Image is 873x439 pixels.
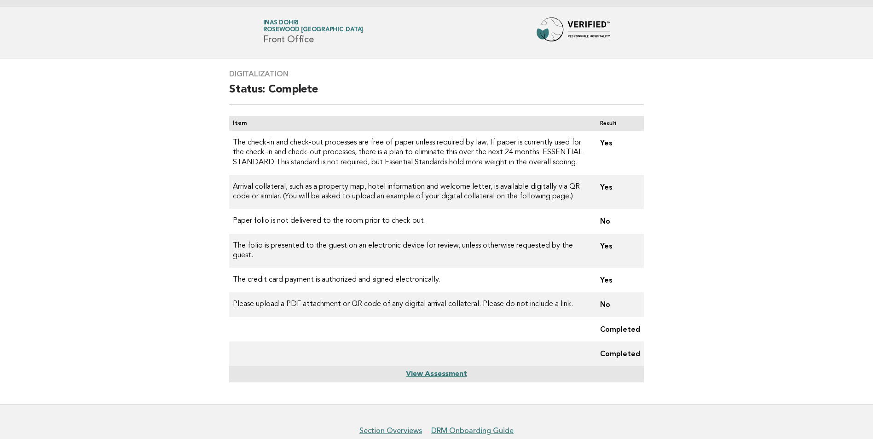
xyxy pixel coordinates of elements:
[593,268,644,292] td: Yes
[229,82,644,105] h2: Status: Complete
[229,292,593,317] td: Please upload a PDF attachment or QR code of any digital arrival collateral. Please do not includ...
[593,317,644,341] td: Completed
[593,292,644,317] td: No
[229,116,593,131] th: Item
[431,426,514,435] a: DRM Onboarding Guide
[229,209,593,233] td: Paper folio is not delivered to the room prior to check out.
[229,131,593,175] td: The check-in and check-out processes are free of paper unless required by law. If paper is curren...
[263,20,364,44] h1: Front Office
[359,426,422,435] a: Section Overviews
[229,268,593,292] td: The credit card payment is authorized and signed electronically.
[229,69,644,79] h3: Digitalization
[537,17,610,47] img: Forbes Travel Guide
[263,20,364,33] a: Inas DohriRosewood [GEOGRAPHIC_DATA]
[593,209,644,233] td: No
[229,175,593,209] td: Arrival collateral, such as a property map, hotel information and welcome letter, is available di...
[593,116,644,131] th: Result
[229,234,593,268] td: The folio is presented to the guest on an electronic device for review, unless otherwise requeste...
[593,234,644,268] td: Yes
[263,27,364,33] span: Rosewood [GEOGRAPHIC_DATA]
[593,175,644,209] td: Yes
[593,131,644,175] td: Yes
[406,370,467,378] a: View Assessment
[593,341,644,366] td: Completed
